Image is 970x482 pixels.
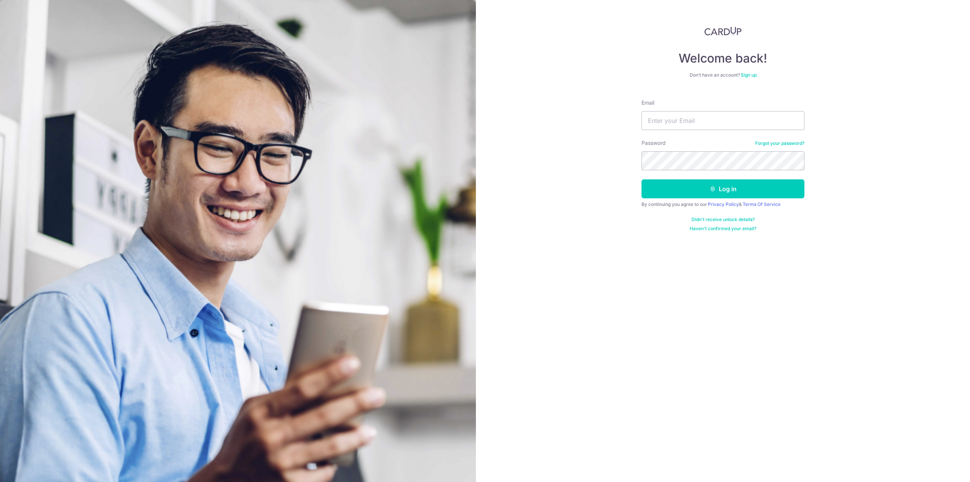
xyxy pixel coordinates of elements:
[708,201,739,207] a: Privacy Policy
[641,201,804,207] div: By continuing you agree to our &
[741,72,757,78] a: Sign up
[641,72,804,78] div: Don’t have an account?
[690,226,756,232] a: Haven't confirmed your email?
[743,201,781,207] a: Terms Of Service
[641,51,804,66] h4: Welcome back!
[692,217,755,223] a: Didn't receive unlock details?
[641,111,804,130] input: Enter your Email
[755,140,804,146] a: Forgot your password?
[641,99,654,107] label: Email
[704,27,742,36] img: CardUp Logo
[641,179,804,198] button: Log in
[641,139,666,147] label: Password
